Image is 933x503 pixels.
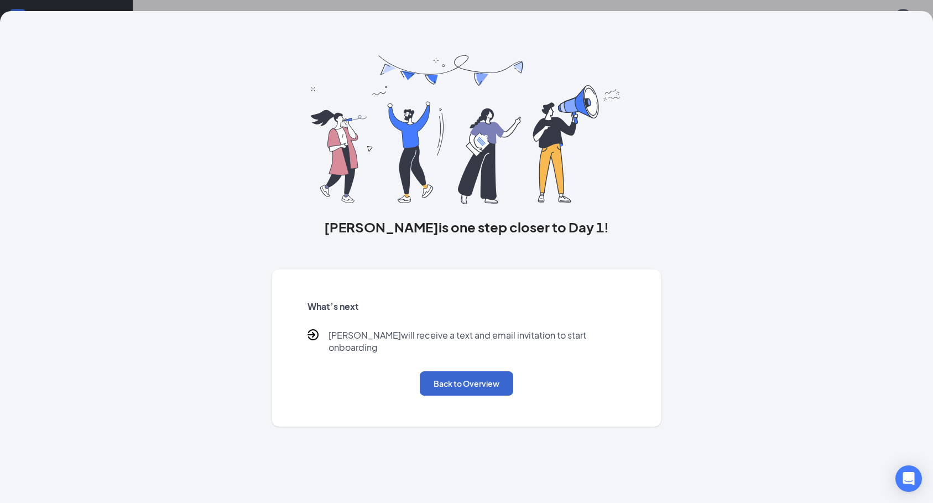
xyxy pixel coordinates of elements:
[329,329,626,354] p: [PERSON_NAME] will receive a text and email invitation to start onboarding
[895,465,922,492] div: Open Intercom Messenger
[311,55,622,204] img: you are all set
[272,217,661,236] h3: [PERSON_NAME] is one step closer to Day 1!
[420,371,513,396] button: Back to Overview
[307,300,626,313] h5: What’s next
